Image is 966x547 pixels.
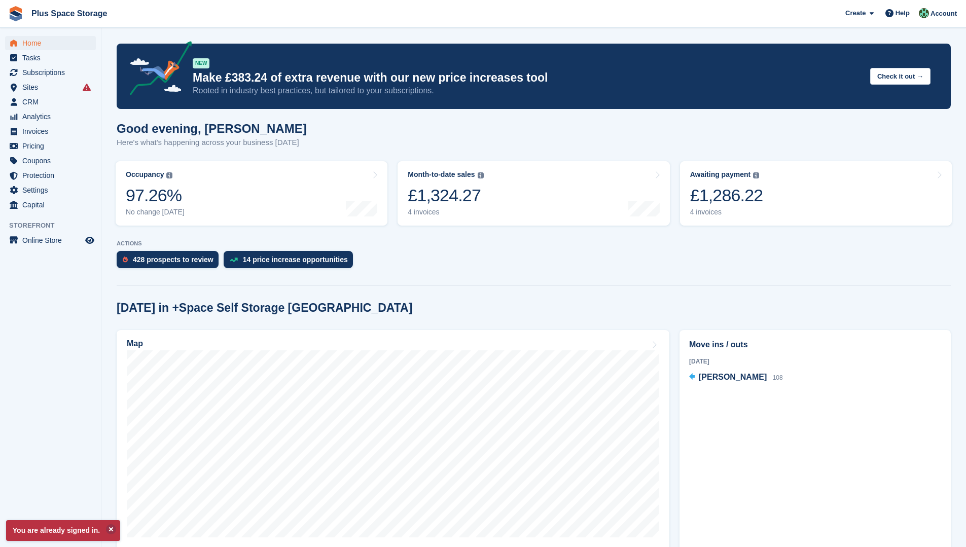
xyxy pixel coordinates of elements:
a: menu [5,65,96,80]
a: menu [5,51,96,65]
div: 4 invoices [408,208,483,216]
div: £1,324.27 [408,185,483,206]
span: Capital [22,198,83,212]
a: Month-to-date sales £1,324.27 4 invoices [398,161,669,226]
span: Storefront [9,221,101,231]
span: Help [896,8,910,18]
a: menu [5,168,96,183]
span: [PERSON_NAME] [699,373,767,381]
div: 14 price increase opportunities [243,256,348,264]
a: Preview store [84,234,96,246]
i: Smart entry sync failures have occurred [83,83,91,91]
span: 108 [773,374,783,381]
span: Coupons [22,154,83,168]
span: Create [845,8,866,18]
p: ACTIONS [117,240,951,247]
img: prospect-51fa495bee0391a8d652442698ab0144808aea92771e9ea1ae160a38d050c398.svg [123,257,128,263]
p: Make £383.24 of extra revenue with our new price increases tool [193,70,862,85]
h1: Good evening, [PERSON_NAME] [117,122,307,135]
span: Tasks [22,51,83,65]
a: menu [5,198,96,212]
span: Settings [22,183,83,197]
div: 428 prospects to review [133,256,213,264]
span: Analytics [22,110,83,124]
a: menu [5,233,96,247]
span: Pricing [22,139,83,153]
h2: Map [127,339,143,348]
p: Here's what's happening across your business [DATE] [117,137,307,149]
img: stora-icon-8386f47178a22dfd0bd8f6a31ec36ba5ce8667c1dd55bd0f319d3a0aa187defe.svg [8,6,23,21]
div: [DATE] [689,357,941,366]
span: Account [931,9,957,19]
span: Subscriptions [22,65,83,80]
img: icon-info-grey-7440780725fd019a000dd9b08b2336e03edf1995a4989e88bcd33f0948082b44.svg [478,172,484,178]
div: 4 invoices [690,208,763,216]
div: Awaiting payment [690,170,751,179]
div: No change [DATE] [126,208,185,216]
a: Plus Space Storage [27,5,111,22]
a: menu [5,139,96,153]
img: price-adjustments-announcement-icon-8257ccfd72463d97f412b2fc003d46551f7dbcb40ab6d574587a9cd5c0d94... [121,41,192,99]
div: Occupancy [126,170,164,179]
p: Rooted in industry best practices, but tailored to your subscriptions. [193,85,862,96]
a: menu [5,124,96,138]
a: 14 price increase opportunities [224,251,358,273]
h2: Move ins / outs [689,339,941,351]
a: menu [5,80,96,94]
a: [PERSON_NAME] 108 [689,371,783,384]
button: Check it out → [870,68,931,85]
h2: [DATE] in +Space Self Storage [GEOGRAPHIC_DATA] [117,301,412,315]
div: Month-to-date sales [408,170,475,179]
span: Sites [22,80,83,94]
span: Invoices [22,124,83,138]
span: Home [22,36,83,50]
span: Protection [22,168,83,183]
a: Awaiting payment £1,286.22 4 invoices [680,161,952,226]
img: icon-info-grey-7440780725fd019a000dd9b08b2336e03edf1995a4989e88bcd33f0948082b44.svg [753,172,759,178]
a: 428 prospects to review [117,251,224,273]
span: Online Store [22,233,83,247]
a: menu [5,110,96,124]
span: CRM [22,95,83,109]
img: price_increase_opportunities-93ffe204e8149a01c8c9dc8f82e8f89637d9d84a8eef4429ea346261dce0b2c0.svg [230,258,238,262]
div: £1,286.22 [690,185,763,206]
p: You are already signed in. [6,520,120,541]
img: icon-info-grey-7440780725fd019a000dd9b08b2336e03edf1995a4989e88bcd33f0948082b44.svg [166,172,172,178]
a: menu [5,154,96,168]
a: Occupancy 97.26% No change [DATE] [116,161,387,226]
a: menu [5,36,96,50]
a: menu [5,95,96,109]
a: menu [5,183,96,197]
img: Karolis Stasinskas [919,8,929,18]
div: NEW [193,58,209,68]
div: 97.26% [126,185,185,206]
